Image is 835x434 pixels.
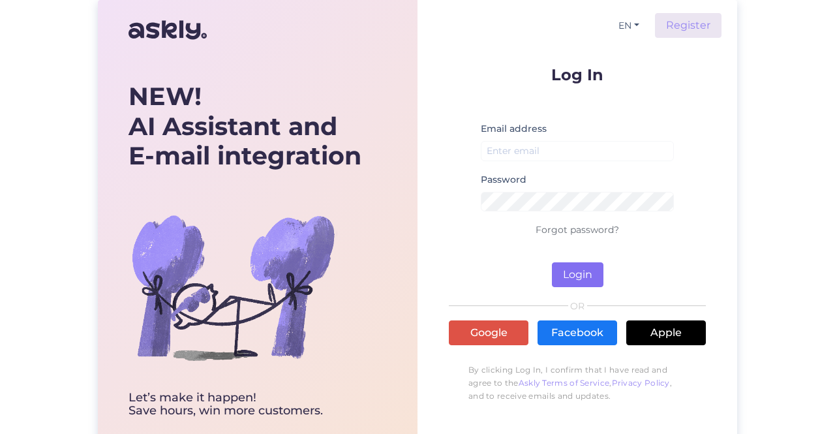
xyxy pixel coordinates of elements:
[481,122,547,136] label: Email address
[449,67,706,83] p: Log In
[626,320,706,345] a: Apple
[129,392,361,418] div: Let’s make it happen! Save hours, win more customers.
[129,81,202,112] b: NEW!
[449,320,528,345] a: Google
[129,14,207,46] img: Askly
[552,262,603,287] button: Login
[129,82,361,171] div: AI Assistant and E-mail integration
[481,141,674,161] input: Enter email
[536,224,619,236] a: Forgot password?
[449,357,706,409] p: By clicking Log In, I confirm that I have read and agree to the , , and to receive emails and upd...
[655,13,721,38] a: Register
[519,378,610,388] a: Askly Terms of Service
[612,378,670,388] a: Privacy Policy
[129,183,337,392] img: bg-askly
[538,320,617,345] a: Facebook
[613,16,645,35] button: EN
[568,302,587,311] span: OR
[481,173,526,187] label: Password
